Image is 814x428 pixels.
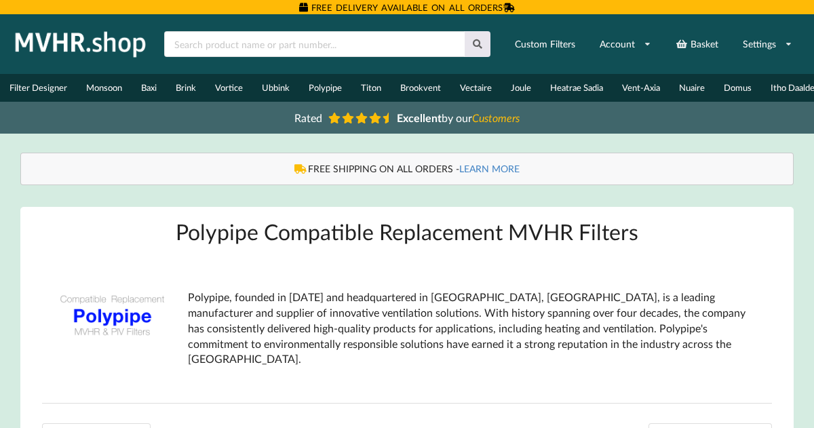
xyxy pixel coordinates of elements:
input: Search product name or part number... [164,31,465,57]
b: Excellent [397,111,442,124]
span: by our [397,111,520,124]
a: Vectaire [450,74,501,102]
a: Titon [351,74,391,102]
a: Account [591,32,660,56]
a: Domus [714,74,761,102]
a: Brookvent [391,74,450,102]
p: Polypipe, founded in [DATE] and headquartered in [GEOGRAPHIC_DATA], [GEOGRAPHIC_DATA], is a leadi... [188,290,761,367]
a: Baxi [132,74,166,102]
a: Brink [166,74,206,102]
img: Polypipe-Compatible-Replacement-Filters.png [53,256,172,375]
a: Heatrae Sadia [541,74,613,102]
a: Polypipe [299,74,351,102]
a: Joule [501,74,541,102]
h1: Polypipe Compatible Replacement MVHR Filters [42,218,772,246]
a: Ubbink [252,74,299,102]
a: Vortice [206,74,252,102]
span: Rated [294,111,322,124]
a: Nuaire [670,74,714,102]
a: Custom Filters [506,32,584,56]
a: Vent-Axia [613,74,670,102]
a: Rated Excellentby ourCustomers [285,106,529,129]
a: Basket [667,32,727,56]
a: LEARN MORE [459,163,520,174]
a: Settings [734,32,801,56]
div: FREE SHIPPING ON ALL ORDERS - [35,162,779,176]
img: mvhr.shop.png [9,27,152,61]
a: Monsoon [77,74,132,102]
i: Customers [472,111,520,124]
